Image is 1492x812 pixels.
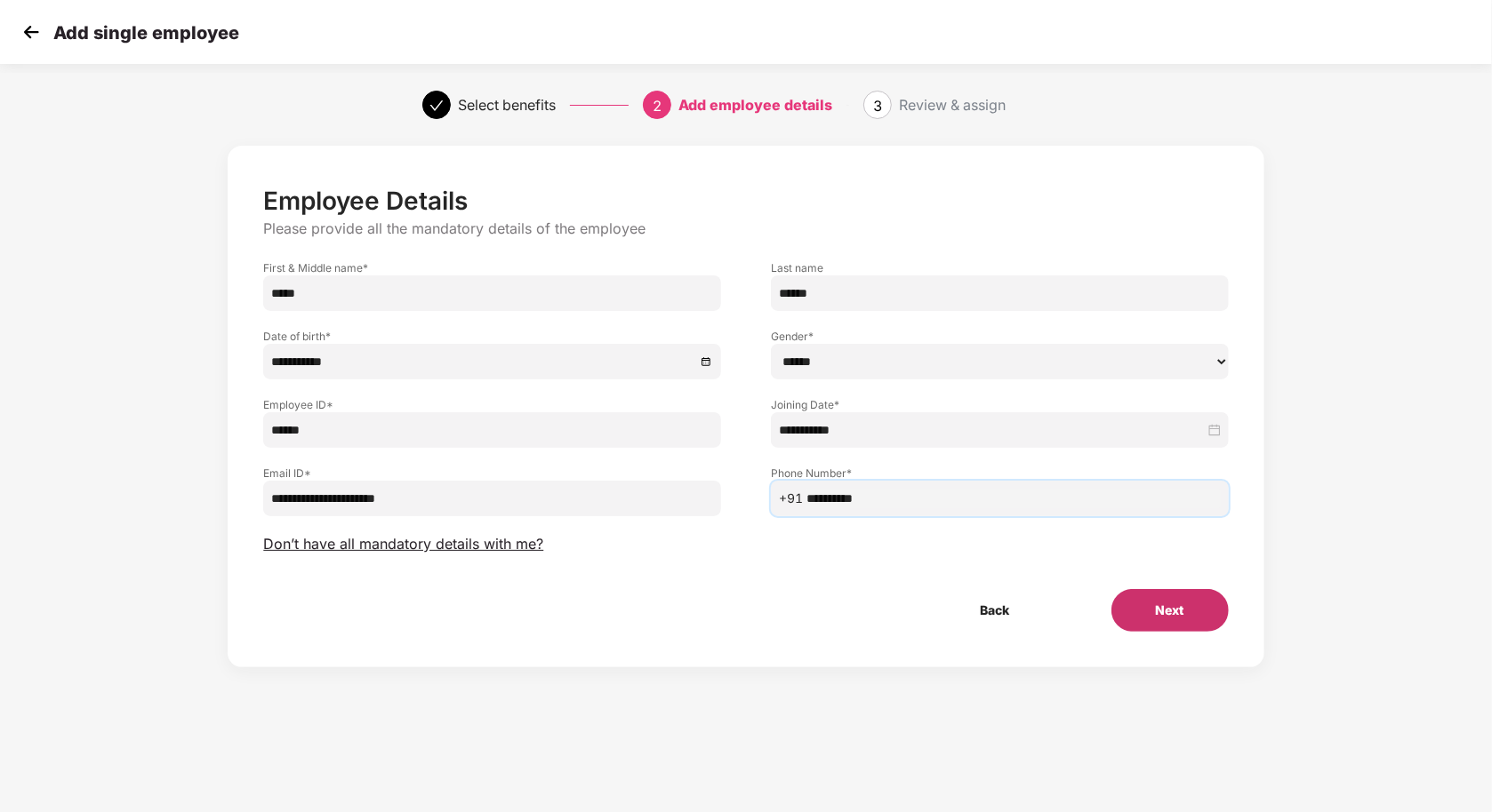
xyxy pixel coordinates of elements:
[429,99,444,113] span: check
[771,466,1229,481] label: Phone Number
[1111,589,1229,632] button: Next
[653,97,662,115] span: 2
[53,22,239,44] p: Add single employee
[263,397,721,412] label: Employee ID
[263,466,721,481] label: Email ID
[458,91,556,119] div: Select benefits
[18,19,44,45] img: svg+xml;base64,PHN2ZyB4bWxucz0iaHR0cDovL3d3dy53My5vcmcvMjAwMC9zdmciIHdpZHRoPSIzMCIgaGVpZ2h0PSIzMC...
[771,260,1229,275] label: Last name
[779,489,803,508] span: +91
[263,219,1228,238] p: Please provide all the mandatory details of the employee
[263,535,543,553] span: Don’t have all mandatory details with me?
[678,91,832,119] div: Add employee details
[771,329,1229,344] label: Gender
[936,589,1055,632] button: Back
[263,329,721,344] label: Date of birth
[873,97,882,115] span: 3
[771,397,1229,412] label: Joining Date
[263,186,1228,216] p: Employee Details
[263,260,721,275] label: First & Middle name
[899,91,1006,119] div: Review & assign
